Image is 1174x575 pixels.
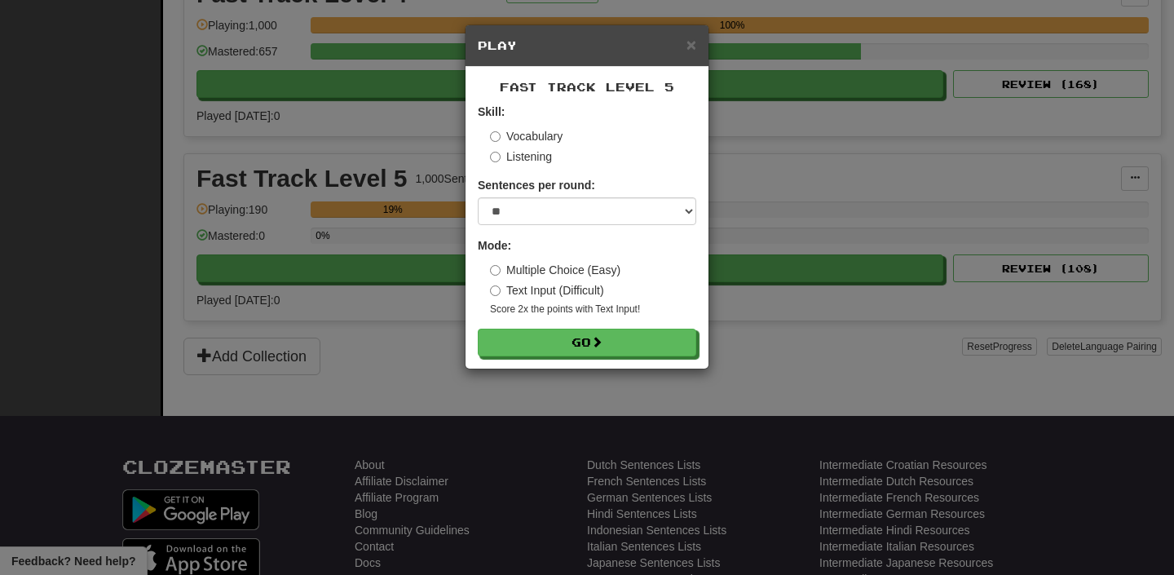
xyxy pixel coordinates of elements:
[686,36,696,53] button: Close
[478,239,511,252] strong: Mode:
[500,80,674,94] span: Fast Track Level 5
[686,35,696,54] span: ×
[490,282,604,299] label: Text Input (Difficult)
[490,285,501,296] input: Text Input (Difficult)
[490,152,501,162] input: Listening
[490,131,501,142] input: Vocabulary
[490,265,501,276] input: Multiple Choice (Easy)
[490,262,620,278] label: Multiple Choice (Easy)
[478,177,595,193] label: Sentences per round:
[478,105,505,118] strong: Skill:
[490,148,552,165] label: Listening
[478,38,696,54] h5: Play
[490,128,563,144] label: Vocabulary
[478,329,696,356] button: Go
[490,303,696,316] small: Score 2x the points with Text Input !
